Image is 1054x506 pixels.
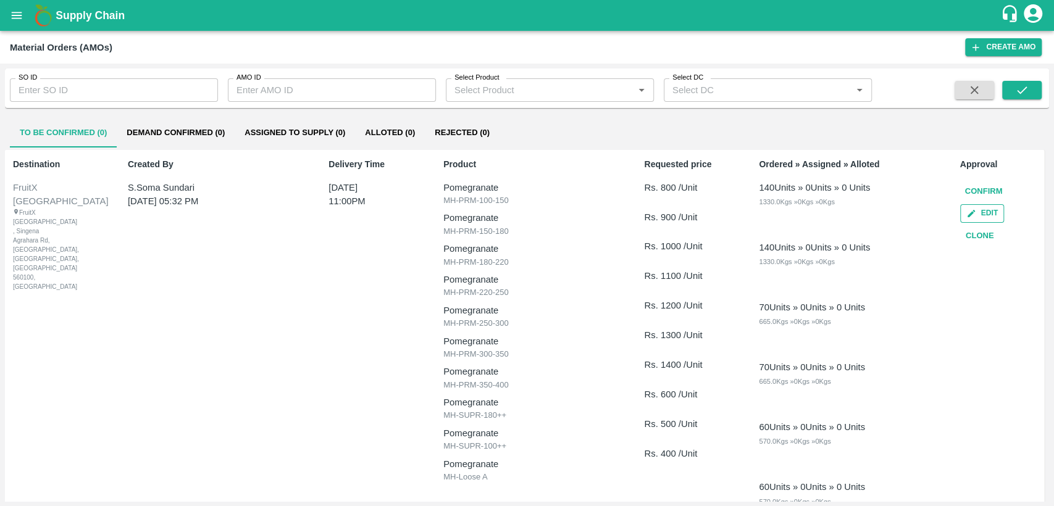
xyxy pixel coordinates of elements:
[13,181,92,209] div: FruitX [GEOGRAPHIC_DATA]
[355,118,425,147] button: Alloted (0)
[644,388,725,401] p: Rs. 600 /Unit
[128,194,280,208] p: [DATE] 05:32 PM
[443,286,611,299] p: MH-PRM-220-250
[759,258,834,265] span: 1330.0 Kgs » 0 Kgs » 0 Kgs
[644,210,725,224] p: Rs. 900 /Unit
[443,409,611,421] p: MH-SUPR-180++
[644,181,725,194] p: Rs. 800 /Unit
[443,158,611,171] p: Product
[56,9,125,22] b: Supply Chain
[443,365,611,378] p: Pomegranate
[443,317,611,330] p: MH-PRM-250-300
[454,73,499,83] label: Select Product
[759,158,926,171] p: Ordered » Assigned » Alloted
[759,438,830,445] span: 570.0 Kgs » 0 Kgs » 0 Kgs
[759,480,865,494] div: 60 Units » 0 Units » 0 Units
[117,118,235,147] button: Demand Confirmed (0)
[13,208,61,291] div: FruitX [GEOGRAPHIC_DATA] , Singena Agrahara Rd, [GEOGRAPHIC_DATA], [GEOGRAPHIC_DATA], [GEOGRAPHIC...
[19,73,37,83] label: SO ID
[960,181,1008,202] button: Confirm
[644,158,725,171] p: Requested price
[450,82,630,98] input: Select Product
[759,241,870,254] div: 140 Units » 0 Units » 0 Units
[443,211,611,225] p: Pomegranate
[443,348,611,360] p: MH-PRM-300-350
[644,358,725,371] p: Rs. 1400 /Unit
[851,82,868,98] button: Open
[443,471,611,483] p: MH-Loose A
[960,225,1000,247] button: Clone
[443,194,611,207] p: MH-PRM-100-150
[56,7,1000,24] a: Supply Chain
[236,73,261,83] label: AMO ID
[1022,2,1044,28] div: account of current user
[443,440,611,452] p: MH-SUPR-100++
[13,158,94,171] p: Destination
[644,269,725,283] p: Rs. 1100 /Unit
[759,198,834,205] span: 1330.0 Kgs » 0 Kgs » 0 Kgs
[128,181,280,194] p: S.Soma Sundari
[1000,4,1022,27] div: customer-support
[644,299,725,312] p: Rs. 1200 /Unit
[228,78,436,102] input: Enter AMO ID
[634,82,650,98] button: Open
[644,417,725,431] p: Rs. 500 /Unit
[425,118,500,147] button: Rejected (0)
[759,360,865,374] div: 70 Units » 0 Units » 0 Units
[644,447,725,460] p: Rs. 400 /Unit
[443,181,611,194] p: Pomegranate
[672,73,703,83] label: Select DC
[443,304,611,317] p: Pomegranate
[759,301,865,314] div: 70 Units » 0 Units » 0 Units
[644,328,725,342] p: Rs. 1300 /Unit
[443,225,611,238] p: MH-PRM-150-180
[328,181,395,209] p: [DATE] 11:00PM
[960,204,1004,222] button: Edit
[10,78,218,102] input: Enter SO ID
[443,396,611,409] p: Pomegranate
[10,39,112,56] div: Material Orders (AMOs)
[759,318,830,325] span: 665.0 Kgs » 0 Kgs » 0 Kgs
[759,420,865,434] div: 60 Units » 0 Units » 0 Units
[443,273,611,286] p: Pomegranate
[644,239,725,253] p: Rs. 1000 /Unit
[443,379,611,391] p: MH-PRM-350-400
[235,118,355,147] button: Assigned to Supply (0)
[10,118,117,147] button: To Be Confirmed (0)
[443,426,611,440] p: Pomegranate
[965,38,1042,56] button: Create AMO
[759,181,870,194] div: 140 Units » 0 Units » 0 Units
[128,158,295,171] p: Created By
[667,82,832,98] input: Select DC
[443,256,611,268] p: MH-PRM-180-220
[31,3,56,28] img: logo
[443,242,611,255] p: Pomegranate
[443,334,611,348] p: Pomegranate
[328,158,409,171] p: Delivery Time
[2,1,31,30] button: open drawer
[443,457,611,471] p: Pomegranate
[759,498,830,505] span: 570.0 Kgs » 0 Kgs » 0 Kgs
[960,158,1041,171] p: Approval
[759,378,830,385] span: 665.0 Kgs » 0 Kgs » 0 Kgs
